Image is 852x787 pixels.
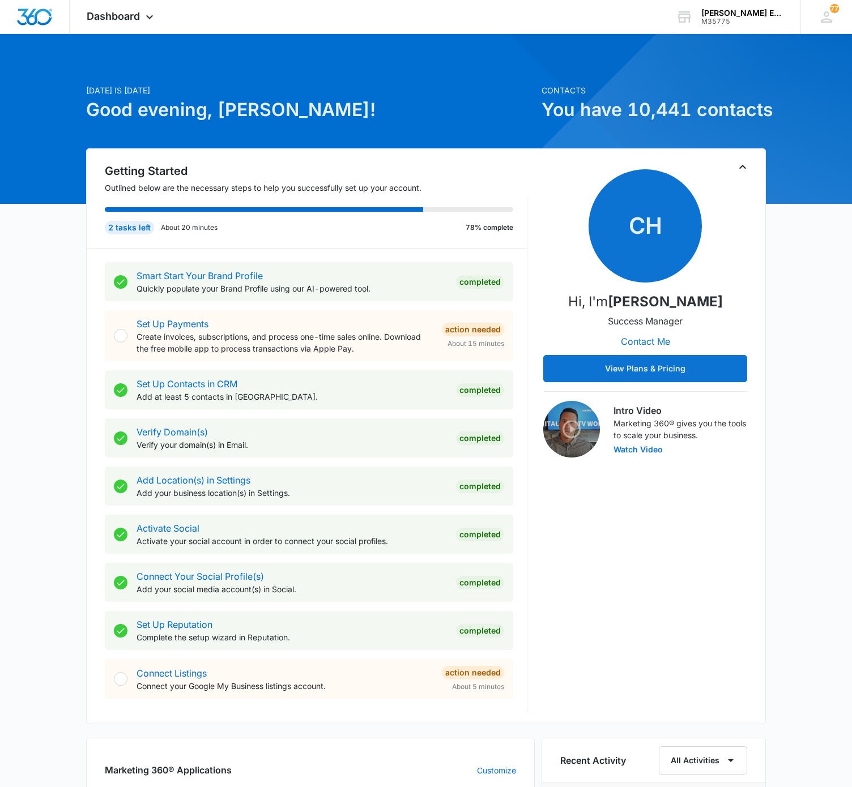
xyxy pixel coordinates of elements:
span: CH [589,169,702,283]
div: Completed [456,528,504,541]
p: Complete the setup wizard in Reputation. [137,631,447,643]
div: Completed [456,275,504,289]
p: Add your business location(s) in Settings. [137,487,447,499]
div: Completed [456,480,504,493]
span: 77 [830,4,839,13]
div: Completed [456,431,504,445]
div: notifications count [830,4,839,13]
div: Completed [456,576,504,589]
div: Completed [456,383,504,397]
a: Set Up Payments [137,318,208,330]
strong: [PERSON_NAME] [608,293,723,310]
p: Add your social media account(s) in Social. [137,583,447,595]
p: [DATE] is [DATE] [86,84,535,96]
a: Set Up Contacts in CRM [137,378,237,390]
img: Intro Video [543,401,600,457]
button: Toggle Collapse [736,160,749,174]
p: Add at least 5 contacts in [GEOGRAPHIC_DATA]. [137,391,447,403]
button: All Activities [659,746,747,775]
span: About 15 minutes [448,339,504,349]
a: Customize [477,764,516,776]
p: Success Manager [608,314,683,328]
div: 2 tasks left [105,221,154,234]
button: View Plans & Pricing [543,355,747,382]
p: Activate your social account in order to connect your social profiles. [137,535,447,547]
span: About 5 minutes [452,682,504,692]
div: account id [701,18,784,25]
p: Create invoices, subscriptions, and process one-time sales online. Download the free mobile app t... [137,331,433,354]
p: Contacts [542,84,766,96]
a: Smart Start Your Brand Profile [137,270,263,281]
a: Set Up Reputation [137,619,212,630]
a: Verify Domain(s) [137,426,208,438]
h2: Getting Started [105,162,527,179]
button: Watch Video [614,446,663,454]
p: Outlined below are the necessary steps to help you successfully set up your account. [105,182,527,194]
a: Connect Your Social Profile(s) [137,571,264,582]
button: Contact Me [610,328,681,355]
p: 78% complete [466,223,513,233]
h3: Intro Video [614,404,747,417]
p: Verify your domain(s) in Email. [137,439,447,451]
p: Quickly populate your Brand Profile using our AI-powered tool. [137,283,447,294]
h1: You have 10,441 contacts [542,96,766,123]
p: Hi, I'm [568,292,723,312]
div: Action Needed [442,323,504,336]
a: Connect Listings [137,668,207,679]
a: Activate Social [137,523,199,534]
div: Completed [456,624,504,638]
h6: Recent Activity [560,754,626,767]
p: About 20 minutes [161,223,218,233]
p: Marketing 360® gives you the tools to scale your business. [614,417,747,441]
p: Connect your Google My Business listings account. [137,680,433,692]
div: Action Needed [442,666,504,679]
h2: Marketing 360® Applications [105,763,232,777]
h1: Good evening, [PERSON_NAME]! [86,96,535,123]
span: Dashboard [87,10,140,22]
div: account name [701,8,784,18]
a: Add Location(s) in Settings [137,474,250,486]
